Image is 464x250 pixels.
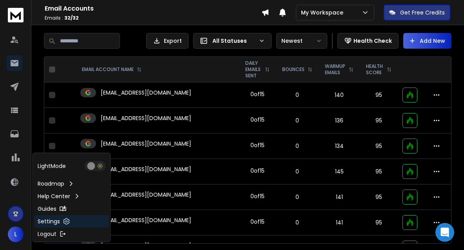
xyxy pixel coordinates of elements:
[281,142,314,150] p: 0
[276,33,327,49] button: Newest
[281,117,314,124] p: 0
[8,226,24,242] button: L
[281,219,314,226] p: 0
[38,162,66,170] p: Light Mode
[250,218,265,226] div: 0 of 15
[38,230,56,238] p: Logout
[34,203,109,215] a: Guides
[250,116,265,124] div: 0 of 15
[212,37,256,45] p: All Statuses
[282,66,304,73] p: BOUNCES
[38,192,70,200] p: Help Center
[245,60,262,79] p: DAILY EMAILS SENT
[64,15,79,21] span: 32 / 32
[360,210,398,235] td: 95
[250,167,265,175] div: 0 of 15
[360,184,398,210] td: 95
[38,180,64,188] p: Roadmap
[281,91,314,99] p: 0
[146,33,188,49] button: Export
[360,133,398,159] td: 95
[281,193,314,201] p: 0
[250,90,265,98] div: 0 of 15
[101,89,191,97] p: [EMAIL_ADDRESS][DOMAIN_NAME]
[319,108,360,133] td: 136
[45,15,261,21] p: Emails :
[360,108,398,133] td: 95
[45,4,261,13] h1: Email Accounts
[384,5,450,20] button: Get Free Credits
[366,63,384,76] p: HEALTH SCORE
[250,192,265,200] div: 0 of 15
[82,66,141,73] div: EMAIL ACCOUNT NAME
[319,82,360,108] td: 140
[353,37,392,45] p: Health Check
[34,190,109,203] a: Help Center
[38,217,60,225] p: Settings
[337,33,399,49] button: Health Check
[301,9,346,16] p: My Workspace
[101,216,191,224] p: [EMAIL_ADDRESS][DOMAIN_NAME]
[319,133,360,159] td: 134
[101,165,191,173] p: [EMAIL_ADDRESS][DOMAIN_NAME]
[319,159,360,184] td: 145
[34,177,109,190] a: Roadmap
[325,63,346,76] p: WARMUP EMAILS
[8,8,24,22] img: logo
[250,141,265,149] div: 0 of 15
[319,184,360,210] td: 141
[400,9,445,16] p: Get Free Credits
[403,33,451,49] button: Add New
[101,191,191,199] p: [EMAIL_ADDRESS][DOMAIN_NAME]
[281,168,314,175] p: 0
[101,140,191,148] p: [EMAIL_ADDRESS][DOMAIN_NAME]
[38,205,56,213] p: Guides
[435,223,454,242] div: Open Intercom Messenger
[360,159,398,184] td: 95
[319,210,360,235] td: 141
[360,82,398,108] td: 95
[101,242,191,250] p: [EMAIL_ADDRESS][DOMAIN_NAME]
[101,114,191,122] p: [EMAIL_ADDRESS][DOMAIN_NAME]
[34,215,109,228] a: Settings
